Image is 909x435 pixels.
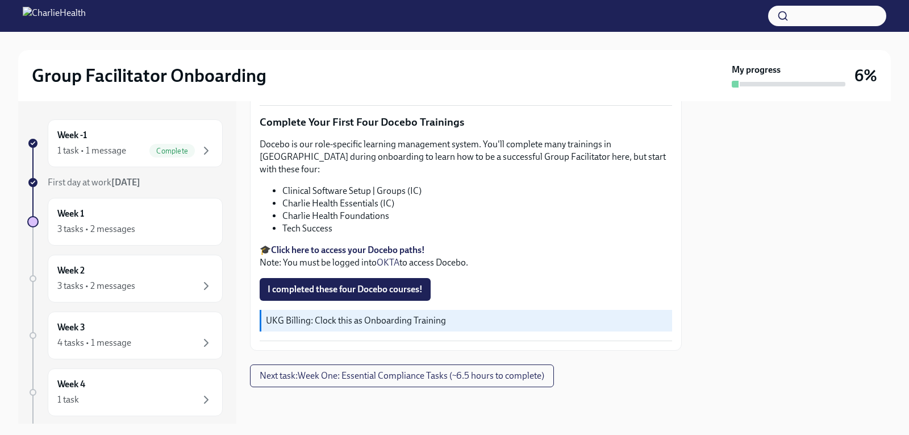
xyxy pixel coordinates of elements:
[282,222,672,235] li: Tech Success
[57,321,85,334] h6: Week 3
[282,210,672,222] li: Charlie Health Foundations
[27,119,223,167] a: Week -11 task • 1 messageComplete
[57,129,87,142] h6: Week -1
[268,284,423,295] span: I completed these four Docebo courses!
[282,197,672,210] li: Charlie Health Essentials (IC)
[57,208,84,220] h6: Week 1
[27,198,223,246] a: Week 13 tasks • 2 messages
[57,393,79,406] div: 1 task
[57,144,126,157] div: 1 task • 1 message
[271,245,425,255] a: Click here to access your Docebo paths!
[48,177,140,188] span: First day at work
[57,378,85,391] h6: Week 4
[32,64,266,87] h2: Group Facilitator Onboarding
[149,147,195,155] span: Complete
[377,257,399,268] a: OKTA
[111,177,140,188] strong: [DATE]
[57,264,85,277] h6: Week 2
[57,223,135,235] div: 3 tasks • 2 messages
[854,65,877,86] h3: 6%
[23,7,86,25] img: CharlieHealth
[250,364,554,387] button: Next task:Week One: Essential Compliance Tasks (~6.5 hours to complete)
[57,280,135,292] div: 3 tasks • 2 messages
[260,278,431,301] button: I completed these four Docebo courses!
[27,368,223,416] a: Week 41 task
[282,185,672,197] li: Clinical Software Setup | Groups (IC)
[57,337,131,349] div: 4 tasks • 1 message
[27,176,223,189] a: First day at work[DATE]
[260,244,672,269] p: 🎓 Note: You must be logged into to access Docebo.
[266,314,668,327] p: UKG Billing: Clock this as Onboarding Training
[27,312,223,359] a: Week 34 tasks • 1 message
[732,64,781,76] strong: My progress
[260,138,672,176] p: Docebo is our role-specific learning management system. You'll complete many trainings in [GEOGRA...
[260,370,544,382] span: Next task : Week One: Essential Compliance Tasks (~6.5 hours to complete)
[27,255,223,303] a: Week 23 tasks • 2 messages
[260,115,672,130] p: Complete Your First Four Docebo Trainings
